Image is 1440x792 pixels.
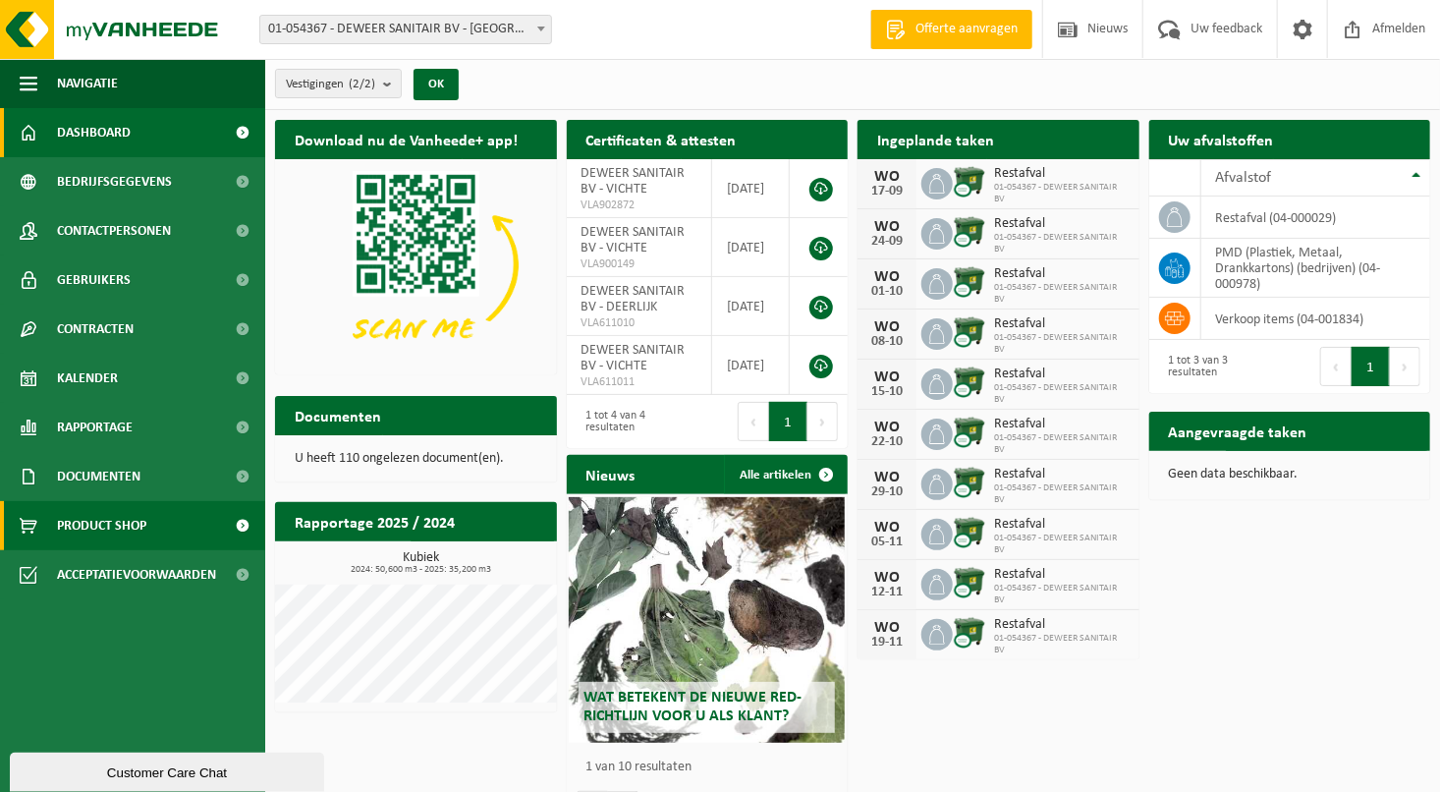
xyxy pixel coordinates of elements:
[577,400,697,443] div: 1 tot 4 van 4 resultaten
[285,551,557,575] h3: Kubiek
[275,120,537,158] h2: Download nu de Vanheede+ app!
[994,266,1130,282] span: Restafval
[994,432,1130,456] span: 01-054367 - DEWEER SANITAIR BV
[1149,412,1327,450] h2: Aangevraagde taken
[582,198,696,213] span: VLA902872
[582,284,686,314] span: DEWEER SANITAIR BV - DEERLIJK
[994,166,1130,182] span: Restafval
[57,354,118,403] span: Kalender
[994,367,1130,382] span: Restafval
[57,206,171,255] span: Contactpersonen
[57,550,216,599] span: Acceptatievoorwaarden
[260,16,551,43] span: 01-054367 - DEWEER SANITAIR BV - VICHTE
[57,452,140,501] span: Documenten
[586,761,839,774] p: 1 van 10 resultaten
[769,402,807,441] button: 1
[994,533,1130,556] span: 01-054367 - DEWEER SANITAIR BV
[867,586,907,599] div: 12-11
[411,540,555,580] a: Bekijk rapportage
[867,570,907,586] div: WO
[994,633,1130,656] span: 01-054367 - DEWEER SANITAIR BV
[285,565,557,575] span: 2024: 50,600 m3 - 2025: 35,200 m3
[567,120,756,158] h2: Certificaten & attesten
[582,256,696,272] span: VLA900149
[583,690,802,724] span: Wat betekent de nieuwe RED-richtlijn voor u als klant?
[1352,347,1390,386] button: 1
[994,216,1130,232] span: Restafval
[953,566,986,599] img: WB-1100-CU
[57,157,172,206] span: Bedrijfsgegevens
[867,636,907,650] div: 19-11
[867,335,907,349] div: 08-10
[994,482,1130,506] span: 01-054367 - DEWEER SANITAIR BV
[582,166,686,197] span: DEWEER SANITAIR BV - VICHTE
[867,470,907,485] div: WO
[1201,197,1431,239] td: restafval (04-000029)
[994,232,1130,255] span: 01-054367 - DEWEER SANITAIR BV
[994,316,1130,332] span: Restafval
[953,315,986,349] img: WB-1100-CU
[867,285,907,299] div: 01-10
[858,120,1014,158] h2: Ingeplande taken
[994,182,1130,205] span: 01-054367 - DEWEER SANITAIR BV
[953,516,986,549] img: WB-1100-CU
[867,420,907,435] div: WO
[953,466,986,499] img: WB-1100-CU
[57,59,118,108] span: Navigatie
[582,315,696,331] span: VLA611010
[1201,298,1431,340] td: verkoop items (04-001834)
[994,467,1130,482] span: Restafval
[275,159,557,370] img: Download de VHEPlus App
[994,332,1130,356] span: 01-054367 - DEWEER SANITAIR BV
[295,452,537,466] p: U heeft 110 ongelezen document(en).
[953,616,986,650] img: WB-1100-CU
[57,305,134,354] span: Contracten
[953,215,986,249] img: WB-1100-CU
[569,497,845,743] a: Wat betekent de nieuwe RED-richtlijn voor u als klant?
[259,15,552,44] span: 01-054367 - DEWEER SANITAIR BV - VICHTE
[57,255,131,305] span: Gebruikers
[867,520,907,536] div: WO
[994,282,1130,306] span: 01-054367 - DEWEER SANITAIR BV
[1201,239,1431,298] td: PMD (Plastiek, Metaal, Drankkartons) (bedrijven) (04-000978)
[414,69,459,100] button: OK
[994,382,1130,406] span: 01-054367 - DEWEER SANITAIR BV
[867,385,907,399] div: 15-10
[1320,347,1352,386] button: Previous
[724,455,846,494] a: Alle artikelen
[57,501,146,550] span: Product Shop
[10,749,328,792] iframe: chat widget
[867,185,907,198] div: 17-09
[57,403,133,452] span: Rapportage
[712,277,790,336] td: [DATE]
[867,319,907,335] div: WO
[712,336,790,395] td: [DATE]
[275,396,401,434] h2: Documenten
[867,620,907,636] div: WO
[994,583,1130,606] span: 01-054367 - DEWEER SANITAIR BV
[867,269,907,285] div: WO
[275,502,474,540] h2: Rapportage 2025 / 2024
[911,20,1023,39] span: Offerte aanvragen
[1159,345,1280,388] div: 1 tot 3 van 3 resultaten
[994,417,1130,432] span: Restafval
[867,235,907,249] div: 24-09
[567,455,655,493] h2: Nieuws
[582,374,696,390] span: VLA611011
[953,165,986,198] img: WB-1100-CU
[867,219,907,235] div: WO
[867,536,907,549] div: 05-11
[953,366,986,399] img: WB-1100-CU
[867,435,907,449] div: 22-10
[1216,170,1272,186] span: Afvalstof
[712,218,790,277] td: [DATE]
[870,10,1032,49] a: Offerte aanvragen
[582,225,686,255] span: DEWEER SANITAIR BV - VICHTE
[994,567,1130,583] span: Restafval
[738,402,769,441] button: Previous
[712,159,790,218] td: [DATE]
[1390,347,1420,386] button: Next
[867,485,907,499] div: 29-10
[807,402,838,441] button: Next
[349,78,375,90] count: (2/2)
